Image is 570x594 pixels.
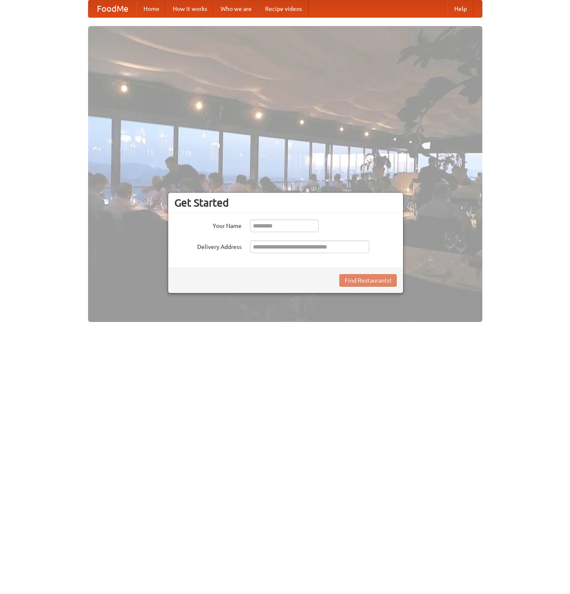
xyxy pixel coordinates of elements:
[174,241,242,251] label: Delivery Address
[174,220,242,230] label: Your Name
[174,196,397,209] h3: Get Started
[214,0,258,17] a: Who we are
[258,0,309,17] a: Recipe videos
[88,0,137,17] a: FoodMe
[448,0,474,17] a: Help
[137,0,166,17] a: Home
[339,274,397,287] button: Find Restaurants!
[166,0,214,17] a: How it works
